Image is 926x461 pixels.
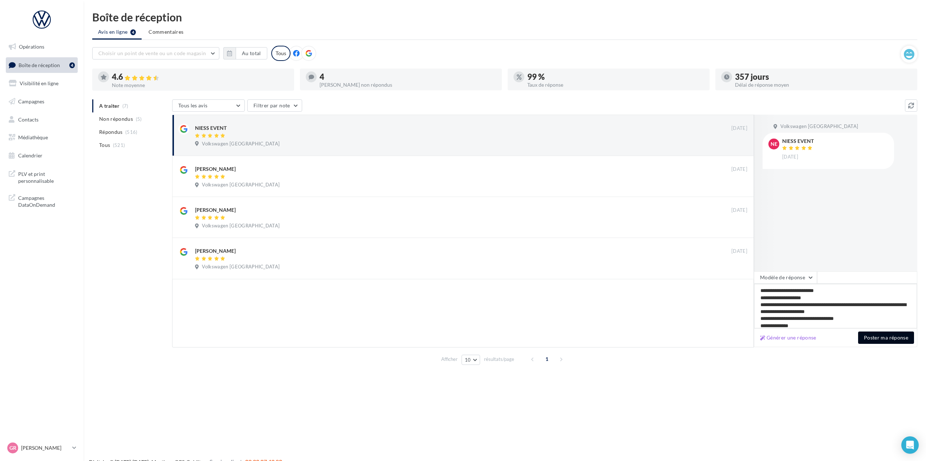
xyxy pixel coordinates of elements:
a: Calendrier [4,148,79,163]
span: (5) [136,116,142,122]
span: Gr [9,444,16,452]
span: Tous [99,141,110,149]
button: 10 [462,355,480,365]
button: Modèle de réponse [754,271,817,284]
div: Délai de réponse moyen [735,82,911,87]
div: 357 jours [735,73,911,81]
button: Au total [236,47,267,59]
span: Volkswagen [GEOGRAPHIC_DATA] [202,182,280,188]
div: [PERSON_NAME] [195,206,236,214]
span: Volkswagen [GEOGRAPHIC_DATA] [202,141,280,147]
div: Open Intercom Messenger [901,436,919,454]
div: NIESS EVENT [782,139,814,144]
span: Médiathèque [18,134,48,140]
span: [DATE] [731,207,747,214]
a: Gr [PERSON_NAME] [6,441,78,455]
span: Contacts [18,116,38,122]
div: [PERSON_NAME] [195,165,236,173]
span: Visibilité en ligne [20,80,58,86]
a: Médiathèque [4,130,79,145]
a: PLV et print personnalisable [4,166,79,188]
button: Choisir un point de vente ou un code magasin [92,47,219,59]
div: 4 [69,62,75,68]
span: Commentaires [149,28,183,36]
button: Filtrer par note [247,99,302,112]
button: Au total [223,47,267,59]
span: (521) [113,142,125,148]
span: [DATE] [731,125,747,132]
div: 4.6 [112,73,288,81]
span: Afficher [441,356,458,363]
span: résultats/page [484,356,514,363]
p: [PERSON_NAME] [21,444,69,452]
a: Campagnes DataOnDemand [4,190,79,211]
div: [PERSON_NAME] [195,247,236,255]
div: Boîte de réception [92,12,917,22]
span: 1 [541,353,553,365]
span: Non répondus [99,115,133,123]
div: Taux de réponse [527,82,704,87]
span: [DATE] [731,248,747,255]
span: Volkswagen [GEOGRAPHIC_DATA] [780,123,858,130]
span: NE [771,140,777,148]
div: [PERSON_NAME] non répondus [320,82,496,87]
span: Campagnes DataOnDemand [18,193,75,209]
span: Campagnes [18,98,44,104]
span: Volkswagen [GEOGRAPHIC_DATA] [202,223,280,229]
a: Opérations [4,39,79,54]
a: Contacts [4,112,79,127]
a: Boîte de réception4 [4,57,79,73]
span: Choisir un point de vente ou un code magasin [98,50,206,56]
span: Calendrier [18,152,42,159]
button: Générer une réponse [757,333,819,342]
span: Opérations [19,44,44,50]
a: Visibilité en ligne [4,76,79,91]
span: 10 [465,357,471,363]
div: Tous [271,46,291,61]
span: PLV et print personnalisable [18,169,75,185]
a: Campagnes [4,94,79,109]
span: [DATE] [782,154,798,160]
div: Note moyenne [112,83,288,88]
span: Répondus [99,128,123,136]
span: Volkswagen [GEOGRAPHIC_DATA] [202,264,280,270]
button: Poster ma réponse [858,332,914,344]
div: 4 [320,73,496,81]
span: [DATE] [731,166,747,173]
button: Tous les avis [172,99,245,112]
span: Boîte de réception [19,62,60,68]
span: Tous les avis [178,102,208,108]
div: 99 % [527,73,704,81]
div: NIESS EVENT [195,124,227,132]
span: (516) [125,129,138,135]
